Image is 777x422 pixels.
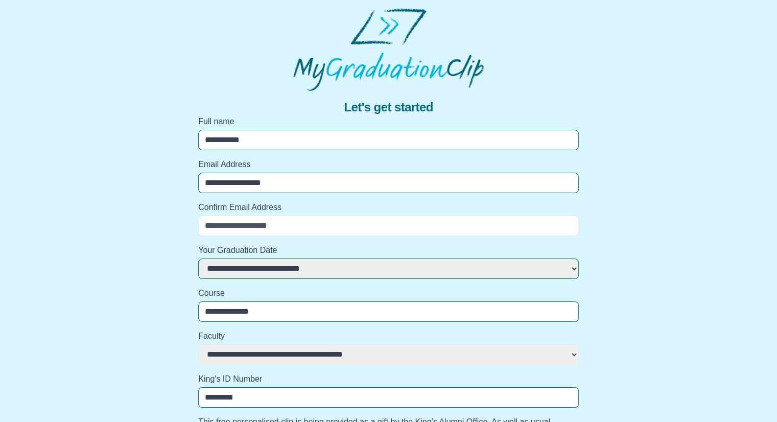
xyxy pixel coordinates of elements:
label: King's ID Number [198,373,579,385]
span: Let's get started [344,99,433,115]
label: Confirm Email Address [198,201,579,214]
label: Email Address [198,158,579,171]
img: MyGraduationClip [293,8,483,91]
label: Faculty [198,330,579,342]
label: Course [198,287,579,299]
label: Your Graduation Date [198,244,579,256]
label: Full name [198,115,579,128]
